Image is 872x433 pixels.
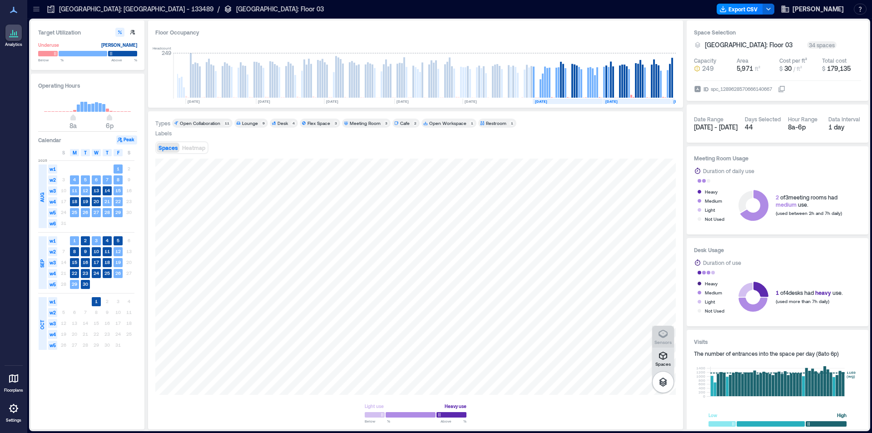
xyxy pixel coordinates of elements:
div: Medium [705,288,722,297]
text: 17 [94,259,99,265]
a: Floorplans [1,368,26,396]
div: Restroom [486,120,506,126]
span: w3 [48,319,57,328]
span: T [84,149,87,156]
h3: Visits [694,337,861,346]
div: [PERSON_NAME] [101,40,137,50]
div: Light [705,205,715,214]
tspan: 600 [699,382,705,386]
span: T [106,149,109,156]
text: 9 [84,249,87,254]
span: Heatmap [182,144,205,151]
span: ID [704,85,708,94]
span: Above % [441,418,466,424]
text: 20 [94,199,99,204]
span: w2 [48,247,57,256]
div: Meeting Room [350,120,381,126]
a: Analytics [2,22,25,50]
div: High [837,411,847,420]
span: 2025 [38,158,47,163]
text: 13 [94,188,99,193]
text: 6 [95,177,98,182]
text: 29 [115,209,121,215]
span: Below % [708,428,734,433]
span: heavy [815,289,831,296]
div: 9 [261,120,266,126]
text: 18 [72,199,77,204]
p: / [218,5,220,14]
text: 3 [95,238,98,243]
text: 5 [84,177,87,182]
span: w2 [48,175,57,184]
div: Hour Range [788,115,817,123]
span: Above % [821,428,847,433]
div: Types [155,119,170,127]
text: 12 [83,188,88,193]
div: 1 [469,120,475,126]
text: 4 [73,177,76,182]
span: w2 [48,308,57,317]
div: Duration of use [703,258,741,267]
button: Peak [116,135,137,144]
div: The number of entrances into the space per day ( 8a to 6p ) [694,350,861,357]
h3: Desk Usage [694,245,861,254]
span: 5,971 [737,65,753,72]
div: Labels [155,129,172,137]
span: w3 [48,258,57,267]
p: Spaces [655,361,671,367]
span: (used between 2h and 7h daily) [776,210,842,216]
div: 3 [383,120,389,126]
span: 179,135 [827,65,851,72]
button: Spaces [157,143,179,153]
div: 44 [745,123,781,132]
span: M [73,149,77,156]
h3: Calendar [38,135,61,144]
p: Settings [6,418,21,423]
div: 11 [223,120,231,126]
div: Floor Occupancy [155,28,676,37]
div: Lounge [242,120,258,126]
tspan: 0 [703,394,705,398]
text: 15 [115,188,121,193]
span: [DATE] - [DATE] [694,123,738,131]
tspan: 1400 [696,366,705,370]
span: w6 [48,219,57,228]
span: (used more than 7h daily) [776,299,829,304]
span: $ [779,65,783,72]
text: 18 [104,259,110,265]
text: 27 [94,209,99,215]
text: 16 [83,259,88,265]
text: [DATE] [535,99,547,104]
div: Not Used [705,214,724,224]
p: Sensors [654,339,672,345]
tspan: 400 [699,386,705,390]
span: 2 [776,194,779,200]
span: W [94,149,99,156]
text: 21 [104,199,110,204]
span: [GEOGRAPHIC_DATA]: Floor 03 [705,40,793,50]
text: 8 [73,249,76,254]
div: Medium [705,196,722,205]
text: 25 [104,270,110,276]
text: 26 [115,270,121,276]
text: 19 [115,259,121,265]
button: Sensors [652,326,674,348]
div: Area [737,57,748,64]
span: w3 [48,186,57,195]
div: Cafe [400,120,410,126]
text: 8 [117,177,119,182]
text: 7 [106,177,109,182]
text: 19 [83,199,88,204]
tspan: 200 [699,390,705,394]
text: [DATE] [605,99,618,104]
div: 1 [509,120,515,126]
div: 4 [291,120,296,126]
text: 25 [72,209,77,215]
button: [GEOGRAPHIC_DATA]: Floor 03 [705,40,803,50]
span: Spaces [159,144,178,151]
div: 1 day [828,123,862,132]
span: 6p [106,122,114,129]
text: 26 [83,209,88,215]
span: w5 [48,341,57,350]
div: 3 [333,120,338,126]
